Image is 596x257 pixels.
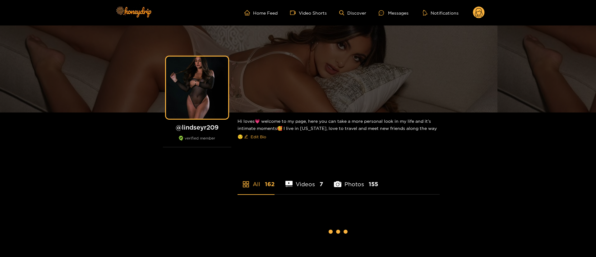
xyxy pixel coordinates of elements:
a: Home Feed [244,10,278,16]
button: editEdit Bio [243,132,267,142]
div: Messages [379,9,409,16]
h1: @ lindseyr209 [163,123,231,131]
span: Edit Bio [251,134,266,140]
li: Photos [334,166,378,194]
div: verified member [163,136,231,147]
span: appstore [242,181,250,188]
span: 162 [265,180,275,188]
span: 7 [320,180,323,188]
a: Video Shorts [290,10,327,16]
li: All [238,166,275,194]
span: video-camera [290,10,299,16]
span: edit [244,135,248,139]
span: home [244,10,253,16]
a: Discover [339,10,366,16]
button: Notifications [421,10,460,16]
span: 155 [369,180,378,188]
div: Hi loves💗 welcome to my page, here you can take a more personal look in my life and it’s intimate... [238,112,440,147]
li: Videos [285,166,323,194]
